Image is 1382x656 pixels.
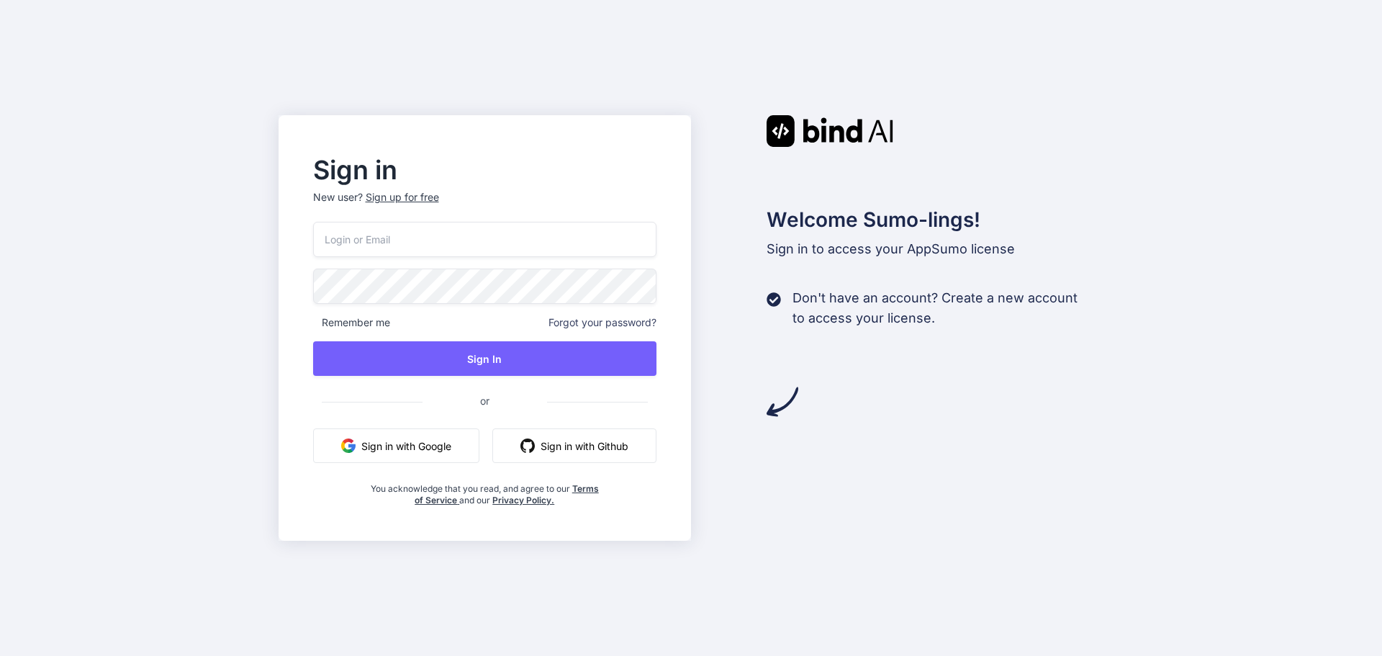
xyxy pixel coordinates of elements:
[313,222,657,257] input: Login or Email
[767,386,798,418] img: arrow
[423,383,547,418] span: or
[313,341,657,376] button: Sign In
[492,428,656,463] button: Sign in with Github
[492,495,554,506] a: Privacy Policy.
[370,475,599,506] div: You acknowledge that you read, and agree to our and our
[341,439,356,453] img: google
[548,315,656,330] span: Forgot your password?
[767,115,893,147] img: Bind AI logo
[415,483,599,506] a: Terms of Service
[792,288,1078,328] p: Don't have an account? Create a new account to access your license.
[366,190,439,205] div: Sign up for free
[313,428,479,463] button: Sign in with Google
[767,239,1104,259] p: Sign in to access your AppSumo license
[313,315,390,330] span: Remember me
[767,205,1104,235] h2: Welcome Sumo-lings!
[313,158,657,181] h2: Sign in
[520,439,535,453] img: github
[313,190,657,222] p: New user?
